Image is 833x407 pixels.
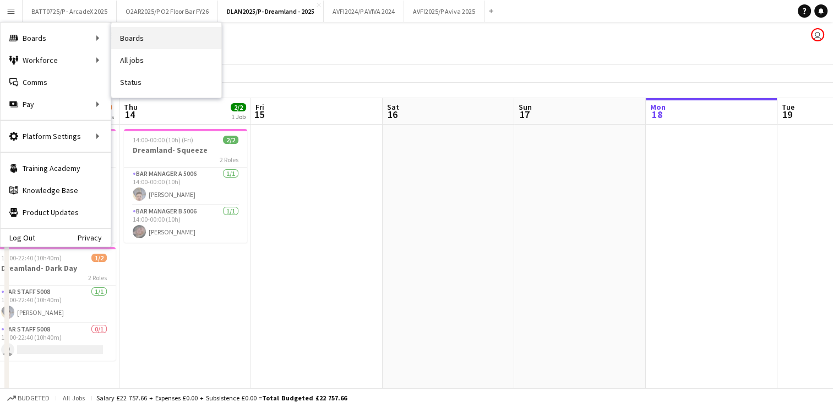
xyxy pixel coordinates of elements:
span: Mon [650,102,666,112]
span: 18 [649,108,666,121]
span: Tue [782,102,794,112]
span: Thu [124,102,138,112]
span: 14:00-00:00 (10h) (Fri) [133,136,193,144]
div: 1 Job [231,113,246,121]
a: Product Updates [1,201,111,223]
a: Status [111,71,221,93]
a: Log Out [1,233,35,242]
span: 14 [122,108,138,121]
span: 2 Roles [88,274,107,282]
a: Comms [1,71,111,93]
app-card-role: Bar Manager A 50061/114:00-00:00 (10h)[PERSON_NAME] [124,168,247,205]
span: Fri [255,102,264,112]
button: AVFI2024/P AVIVA 2024 [324,1,404,22]
a: Training Academy [1,157,111,179]
span: 17 [517,108,532,121]
div: Pay [1,93,111,115]
app-user-avatar: Georgia Rogers [811,28,824,41]
span: 19 [780,108,794,121]
app-card-role: Bar Manager B 50061/114:00-00:00 (10h)[PERSON_NAME] [124,205,247,243]
h3: Dreamland- Squeeze [124,145,247,155]
span: 15 [254,108,264,121]
button: O2AR2025/P O2 Floor Bar FY26 [117,1,218,22]
span: 1/2 [91,254,107,262]
span: Sat [387,102,399,112]
button: Budgeted [6,392,51,404]
a: All jobs [111,49,221,71]
span: Sun [519,102,532,112]
div: Boards [1,27,111,49]
button: DLAN2025/P- Dreamland - 2025 [218,1,324,22]
a: Boards [111,27,221,49]
button: BATT0725/P - ArcadeX 2025 [23,1,117,22]
div: Salary £22 757.66 + Expenses £0.00 + Subsistence £0.00 = [96,394,347,402]
span: 16 [385,108,399,121]
span: 2 Roles [220,156,238,164]
a: Privacy [78,233,111,242]
span: Budgeted [18,394,50,402]
span: 2/2 [231,103,246,111]
div: Workforce [1,49,111,71]
span: 2/2 [223,136,238,144]
div: Platform Settings [1,125,111,147]
span: 12:00-22:40 (10h40m) [1,254,62,262]
a: Knowledge Base [1,179,111,201]
span: All jobs [61,394,87,402]
span: Total Budgeted £22 757.66 [262,394,347,402]
button: AVFI2025/P Aviva 2025 [404,1,484,22]
app-job-card: 14:00-00:00 (10h) (Fri)2/2Dreamland- Squeeze2 RolesBar Manager A 50061/114:00-00:00 (10h)[PERSON_... [124,129,247,243]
